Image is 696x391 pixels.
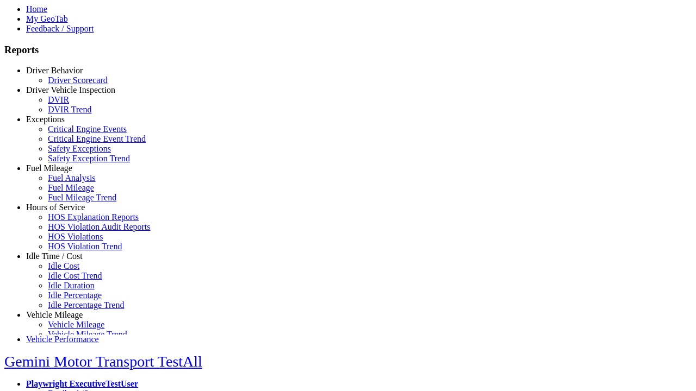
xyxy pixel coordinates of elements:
a: Idle Percentage [48,291,102,300]
a: Hours of Service [26,203,85,212]
a: HOS Violations [48,232,103,241]
a: DVIR [48,95,69,104]
a: Gemini Motor Transport TestAll [4,353,202,370]
a: Idle Cost Trend [48,271,102,280]
a: HOS Violation Audit Reports [48,222,151,231]
a: Idle Percentage Trend [48,300,124,310]
a: Driver Vehicle Inspection [26,85,115,94]
a: Safety Exceptions [48,144,111,153]
a: Vehicle Mileage Trend [48,330,127,339]
a: Playwright ExecutiveTestUser [26,379,138,388]
a: Vehicle Mileage [26,310,83,319]
a: HOS Explanation Reports [48,212,139,222]
a: Fuel Analysis [48,173,96,182]
a: Driver Behavior [26,66,83,75]
a: Feedback / Support [26,24,94,33]
a: Idle Cost [48,261,79,270]
a: Idle Time / Cost [26,251,83,261]
a: Critical Engine Event Trend [48,134,146,143]
a: HOS Violation Trend [48,242,122,251]
a: Critical Engine Events [48,124,127,134]
a: My GeoTab [26,14,68,23]
a: Safety Exception Trend [48,154,130,163]
a: Exceptions [26,115,65,124]
a: Home [26,4,47,14]
a: DVIR Trend [48,105,91,114]
a: Vehicle Mileage [48,320,104,329]
a: Idle Duration [48,281,95,290]
a: Vehicle Performance [26,335,99,344]
a: Fuel Mileage Trend [48,193,116,202]
a: Fuel Mileage [26,163,72,173]
a: Driver Scorecard [48,75,108,85]
a: Fuel Mileage [48,183,94,192]
h3: Reports [4,44,692,56]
